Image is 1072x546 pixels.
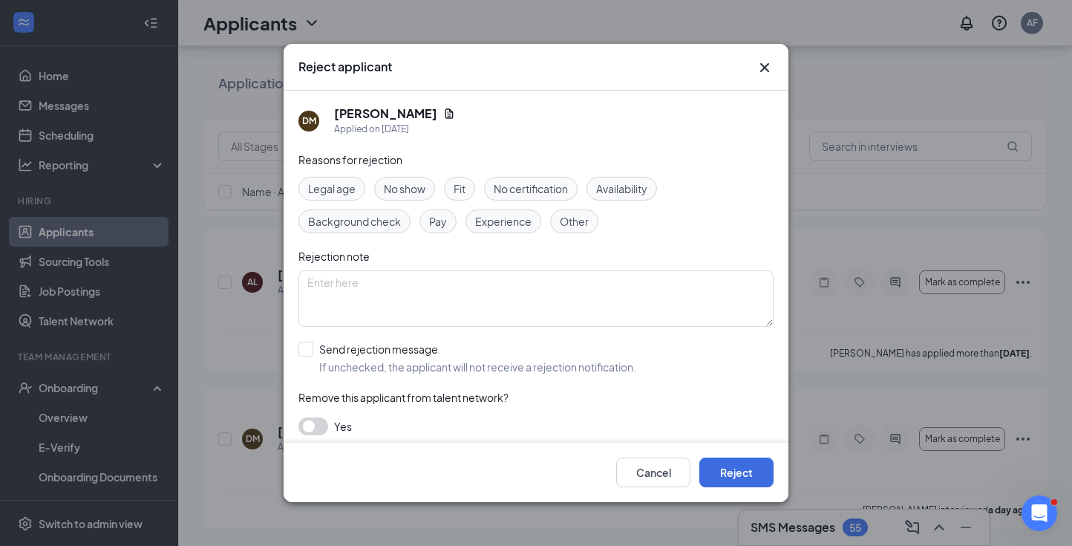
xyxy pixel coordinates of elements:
[308,213,401,230] span: Background check
[560,213,589,230] span: Other
[494,181,568,197] span: No certification
[596,181,647,197] span: Availability
[298,59,392,75] h3: Reject applicant
[699,458,774,487] button: Reject
[334,417,352,435] span: Yes
[308,181,356,197] span: Legal age
[298,391,509,404] span: Remove this applicant from talent network?
[616,458,690,487] button: Cancel
[384,181,425,197] span: No show
[443,108,455,120] svg: Document
[1022,495,1057,531] iframe: Intercom live chat
[334,122,455,137] div: Applied on [DATE]
[756,59,774,77] button: Close
[334,105,437,122] h5: [PERSON_NAME]
[756,59,774,77] svg: Cross
[475,213,532,230] span: Experience
[298,250,370,263] span: Rejection note
[429,213,447,230] span: Pay
[302,114,316,127] div: DM
[454,181,465,197] span: Fit
[298,153,402,166] span: Reasons for rejection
